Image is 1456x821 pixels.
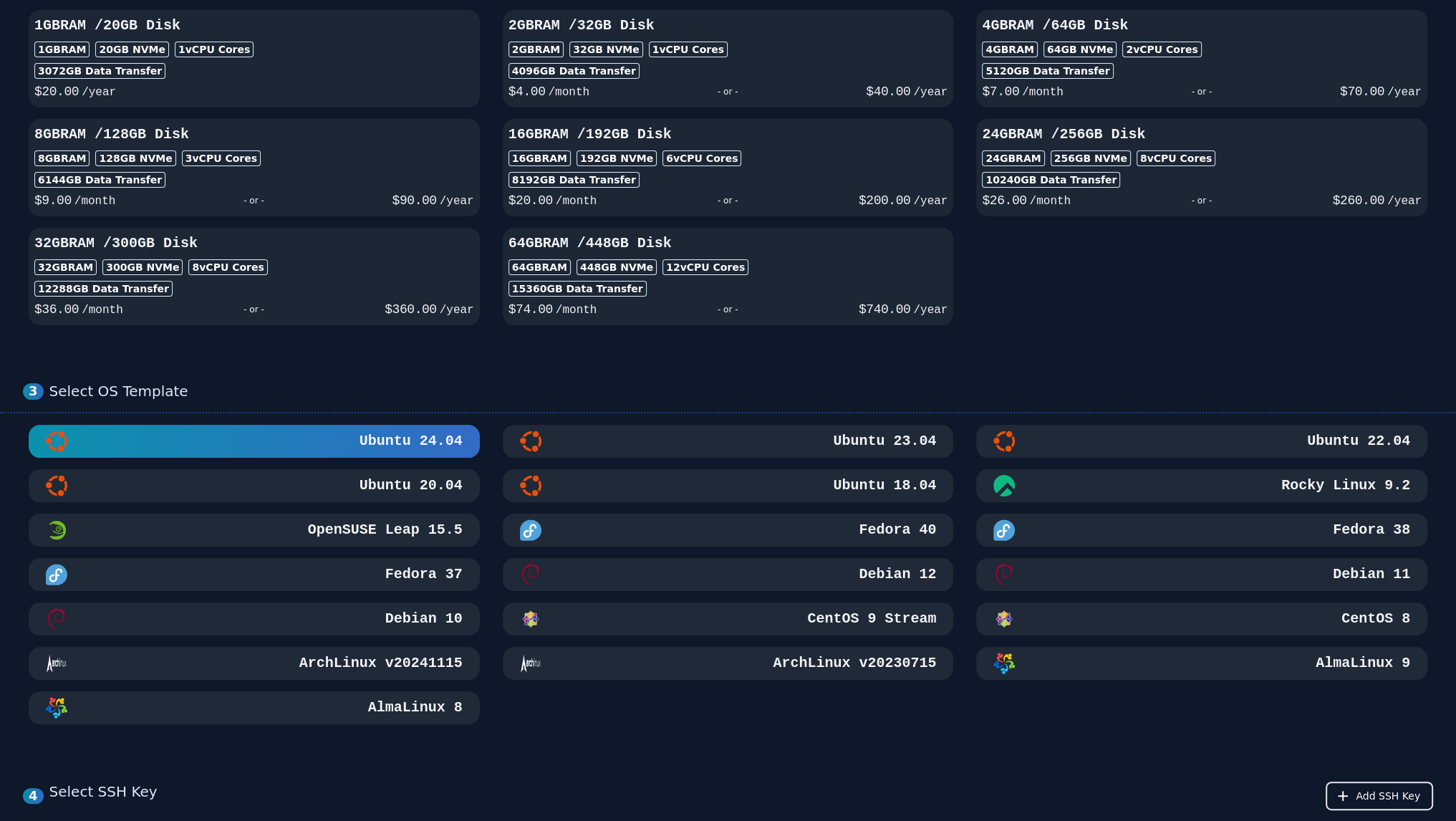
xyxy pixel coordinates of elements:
[74,195,116,208] span: /month
[913,86,948,99] span: /year
[385,302,436,317] span: $ 360.00
[29,514,480,547] button: OpenSUSE Leap 15.5 MinimalOpenSUSE Leap 15.5
[520,653,541,674] img: ArchLinux v20230715
[508,193,553,208] span: $ 20.00
[29,469,480,502] button: Ubuntu 20.04Ubuntu 20.04
[856,520,936,540] h3: Fedora 40
[577,259,657,275] div: 448 GB NVMe
[34,172,165,188] div: 6144 GB Data Transfer
[34,63,165,79] div: 3072 GB Data Transfer
[993,519,1015,541] img: Fedora 38
[1330,520,1410,540] h3: Fedora 38
[508,150,571,166] div: 16GB RAM
[49,782,158,810] div: Select SSH Key
[82,86,116,99] span: /year
[34,125,474,145] h3: 8GB RAM / 128 GB Disk
[34,234,474,254] h3: 32GB RAM / 300 GB Disk
[1137,150,1215,166] div: 8 vCPU Cores
[993,653,1015,674] img: AlmaLinux 9
[503,228,954,325] button: 64GBRAM /448GB Disk64GBRAM448GB NVMe12vCPU Cores15360GB Data Transfer$74.00/month- or -$740.00/year
[182,150,261,166] div: 3 vCPU Cores
[804,609,936,629] h3: CentOS 9 Stream
[1051,150,1131,166] div: 256 GB NVMe
[556,304,597,317] span: /month
[29,691,480,724] button: AlmaLinux 8AlmaLinux 8
[29,425,480,458] button: Ubuntu 24.04Ubuntu 24.04
[976,425,1427,458] button: Ubuntu 22.04Ubuntu 22.04
[993,431,1015,452] img: Ubuntu 22.04
[1043,42,1117,57] div: 64 GB NVMe
[357,431,463,451] h3: Ubuntu 24.04
[34,302,79,317] span: $ 36.00
[46,697,67,719] img: AlmaLinux 8
[382,609,463,629] h3: Debian 10
[95,150,175,166] div: 128 GB NVMe
[1333,193,1384,208] span: $ 260.00
[520,431,541,452] img: Ubuntu 23.04
[556,195,597,208] span: /month
[993,608,1015,630] img: CentOS 8
[982,193,1026,208] span: $ 26.00
[382,565,463,585] h3: Fedora 37
[1064,82,1340,102] div: - or -
[976,119,1427,216] button: 24GBRAM /256GB Disk24GBRAM256GB NVMe8vCPU Cores10240GB Data Transfer$26.00/month- or -$260.00/year
[1022,86,1064,99] span: /month
[982,125,1422,145] h3: 24GB RAM / 256 GB Disk
[188,259,267,275] div: 8 vCPU Cores
[82,304,123,317] span: /month
[29,119,480,216] button: 8GBRAM /128GB Disk8GBRAM128GB NVMe3vCPU Cores6144GB Data Transfer$9.00/month- or -$90.00/year
[982,42,1037,57] div: 4GB RAM
[597,191,858,211] div: - or -
[976,469,1427,502] button: Rocky Linux 9.2Rocky Linux 9.2
[508,234,948,254] h3: 64GB RAM / 448 GB Disk
[1387,195,1422,208] span: /year
[982,172,1120,188] div: 10240 GB Data Transfer
[589,82,866,102] div: - or -
[1339,609,1410,629] h3: CentOS 8
[95,42,169,57] div: 20 GB NVMe
[440,304,474,317] span: /year
[503,647,954,680] button: ArchLinux v20230715ArchLinux v20230715
[662,259,748,275] div: 12 vCPU Cores
[503,10,954,107] button: 2GBRAM /32GB Disk2GBRAM32GB NVMe1vCPU Cores4096GB Data Transfer$4.00/month- or -$40.00/year
[1278,476,1410,496] h3: Rocky Linux 9.2
[1340,85,1384,99] span: $ 70.00
[46,431,67,452] img: Ubuntu 24.04
[29,558,480,591] button: Fedora 37Fedora 37
[856,565,936,585] h3: Debian 12
[859,302,910,317] span: $ 740.00
[993,564,1015,585] img: Debian 11
[102,259,183,275] div: 300 GB NVMe
[913,195,948,208] span: /year
[859,193,910,208] span: $ 200.00
[569,42,643,57] div: 32 GB NVMe
[976,647,1427,680] button: AlmaLinux 9AlmaLinux 9
[976,514,1427,547] button: Fedora 38Fedora 38
[520,475,541,496] img: Ubuntu 18.04
[34,150,90,166] div: 8GB RAM
[296,653,463,673] h3: ArchLinux v20241115
[770,653,936,673] h3: ArchLinux v20230715
[503,602,954,635] button: CentOS 9 StreamCentOS 9 Stream
[1387,86,1422,99] span: /year
[46,653,67,674] img: ArchLinux v20241115
[365,698,463,718] h3: AlmaLinux 8
[503,514,954,547] button: Fedora 40Fedora 40
[1326,782,1433,810] button: Add SSH Key
[662,150,741,166] div: 6 vCPU Cores
[23,383,44,400] div: 3
[1313,653,1410,673] h3: AlmaLinux 9
[508,172,640,188] div: 8192 GB Data Transfer
[1029,195,1071,208] span: /month
[577,150,657,166] div: 192 GB NVMe
[440,195,474,208] span: /year
[503,469,954,502] button: Ubuntu 18.04Ubuntu 18.04
[1330,565,1410,585] h3: Debian 11
[982,16,1422,36] h3: 4GB RAM / 64 GB Disk
[993,475,1015,496] img: Rocky Linux 9.2
[649,42,728,57] div: 1 vCPU Cores
[175,42,254,57] div: 1 vCPU Cores
[1071,191,1332,211] div: - or -
[23,788,44,805] div: 4
[508,85,546,99] span: $ 4.00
